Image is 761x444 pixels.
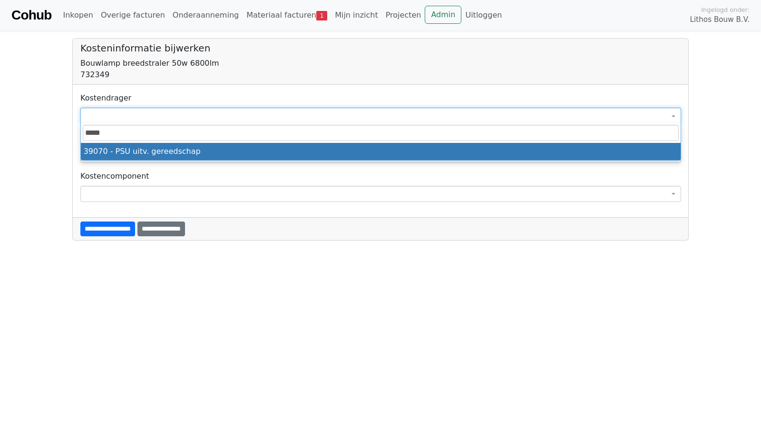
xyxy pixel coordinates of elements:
a: Mijn inzicht [331,6,382,25]
a: Inkopen [59,6,97,25]
li: 39070 - PSU uitv. gereedschap [81,143,681,160]
div: 732349 [80,69,681,81]
span: 1 [316,11,327,20]
a: Uitloggen [461,6,506,25]
a: Materiaal facturen1 [243,6,331,25]
a: Onderaanneming [169,6,243,25]
span: Ingelogd onder: [701,5,750,14]
h5: Kosteninformatie bijwerken [80,42,681,54]
a: Projecten [382,6,425,25]
a: Overige facturen [97,6,169,25]
span: Lithos Bouw B.V. [690,14,750,25]
label: Kostencomponent [80,171,149,182]
div: Bouwlamp breedstraler 50w 6800lm [80,58,681,69]
a: Cohub [11,4,51,27]
label: Kostendrager [80,92,131,104]
a: Admin [425,6,461,24]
